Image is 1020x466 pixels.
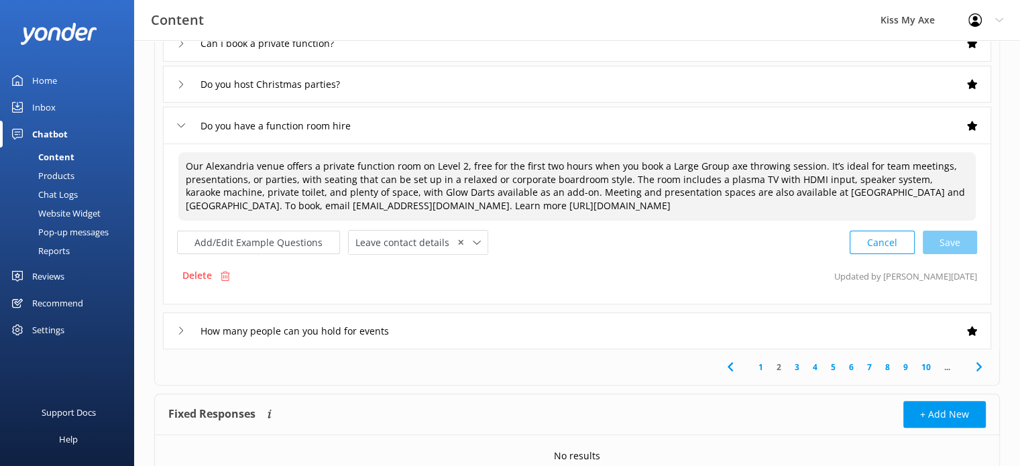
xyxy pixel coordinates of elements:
a: 4 [806,361,824,373]
button: Cancel [850,231,915,254]
div: Help [59,426,78,453]
a: 1 [752,361,770,373]
a: Reports [8,241,134,260]
button: + Add New [903,401,986,428]
h4: Fixed Responses [168,401,256,428]
div: Reports [8,241,70,260]
div: Content [8,148,74,166]
a: 2 [770,361,788,373]
a: 7 [860,361,879,373]
a: Products [8,166,134,185]
a: Chat Logs [8,185,134,204]
img: yonder-white-logo.png [20,23,97,45]
a: 10 [915,361,938,373]
h3: Content [151,9,204,31]
span: Leave contact details [355,235,457,250]
div: Products [8,166,74,185]
div: Chat Logs [8,185,78,204]
div: Chatbot [32,121,68,148]
div: Inbox [32,94,56,121]
div: Reviews [32,263,64,290]
span: ✕ [457,236,464,249]
a: Website Widget [8,204,134,223]
a: 5 [824,361,842,373]
p: No results [554,449,600,463]
a: 3 [788,361,806,373]
div: Website Widget [8,204,101,223]
p: Delete [182,268,212,283]
div: Support Docs [42,399,96,426]
div: Recommend [32,290,83,316]
a: Pop-up messages [8,223,134,241]
button: Add/Edit Example Questions [177,231,340,254]
p: Updated by [PERSON_NAME] [DATE] [834,263,977,288]
a: 9 [897,361,915,373]
a: Content [8,148,134,166]
span: ... [938,361,957,373]
div: Settings [32,316,64,343]
div: Home [32,67,57,94]
a: 8 [879,361,897,373]
textarea: Our Alexandria venue offers a private function room on Level 2, free for the first two hours when... [178,152,976,221]
div: Pop-up messages [8,223,109,241]
a: 6 [842,361,860,373]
